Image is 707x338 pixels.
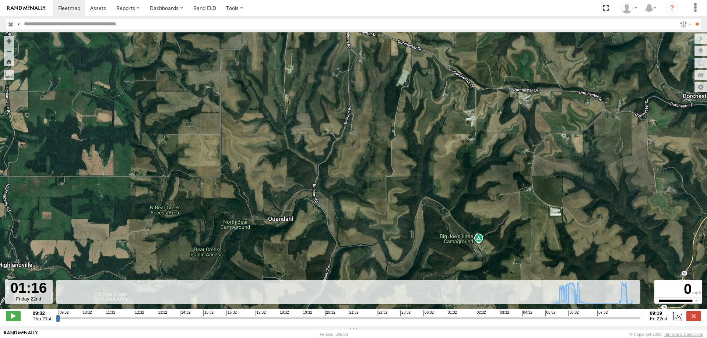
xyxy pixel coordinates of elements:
[400,310,411,316] span: 23:32
[666,2,678,14] i: ?
[33,316,51,321] span: Thu 21st Aug 2025
[226,310,237,316] span: 16:32
[650,310,668,316] strong: 09:19
[33,310,51,316] strong: 09:32
[476,310,486,316] span: 02:32
[377,310,387,316] span: 22:32
[4,331,38,338] a: Visit our Website
[302,310,312,316] span: 19:32
[4,56,14,66] button: Zoom Home
[655,281,701,298] div: 0
[320,332,348,337] div: Version: 306.00
[4,36,14,46] button: Zoom in
[447,310,457,316] span: 01:32
[568,310,578,316] span: 06:32
[499,310,509,316] span: 03:32
[4,70,14,80] label: Measure
[348,310,358,316] span: 21:32
[157,310,167,316] span: 13:32
[134,310,144,316] span: 12:32
[180,310,190,316] span: 14:32
[203,310,214,316] span: 15:32
[4,46,14,56] button: Zoom out
[256,310,266,316] span: 17:32
[686,311,701,321] label: Close
[597,310,608,316] span: 07:32
[6,311,21,321] label: Play/Stop
[650,316,668,321] span: Fri 22nd Aug 2025
[677,19,693,29] label: Search Filter Options
[7,6,46,11] img: rand-logo.svg
[325,310,335,316] span: 20:32
[545,310,556,316] span: 05:32
[423,310,434,316] span: 00:32
[59,310,69,316] span: 09:32
[694,82,707,92] label: Map Settings
[15,19,21,29] label: Search Query
[105,310,115,316] span: 11:32
[279,310,289,316] span: 18:32
[522,310,532,316] span: 04:32
[619,3,640,14] div: Chase Tanke
[630,332,703,337] div: © Copyright 2025 -
[664,332,703,337] a: Terms and Conditions
[82,310,92,316] span: 10:32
